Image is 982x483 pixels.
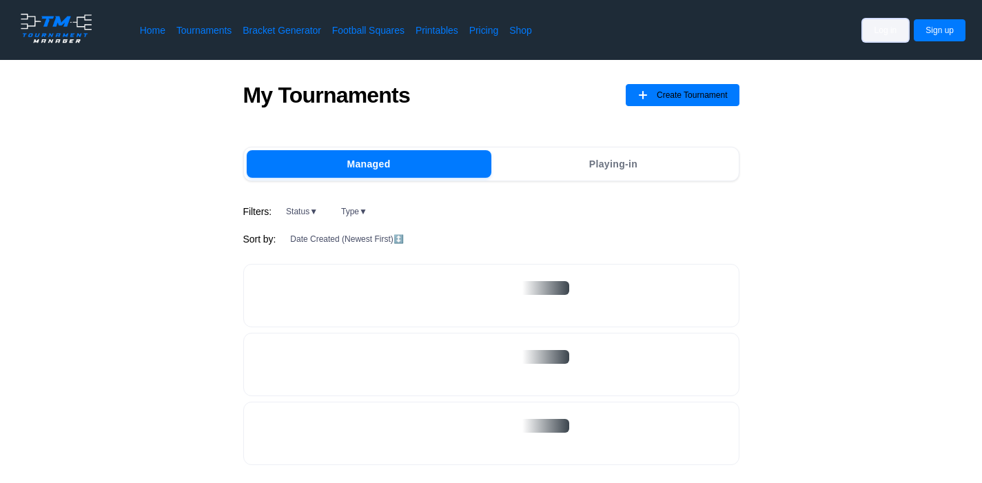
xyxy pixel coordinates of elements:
button: Type▼ [332,203,376,220]
h1: My Tournaments [243,82,410,108]
a: Home [140,23,165,37]
button: Create Tournament [626,84,739,106]
span: Sort by: [243,232,276,246]
span: Filters: [243,205,272,218]
a: Shop [509,23,532,37]
button: Log in [863,19,909,41]
a: Tournaments [176,23,232,37]
a: Printables [416,23,458,37]
span: Create Tournament [657,84,728,106]
a: Football Squares [332,23,405,37]
img: logo.ffa97a18e3bf2c7d.png [17,11,96,45]
a: Bracket Generator [243,23,321,37]
button: Sign up [914,19,965,41]
a: Pricing [469,23,498,37]
button: Status▼ [277,203,327,220]
button: Playing-in [491,150,736,178]
button: Managed [247,150,491,178]
button: Date Created (Newest First)↕️ [281,231,412,247]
